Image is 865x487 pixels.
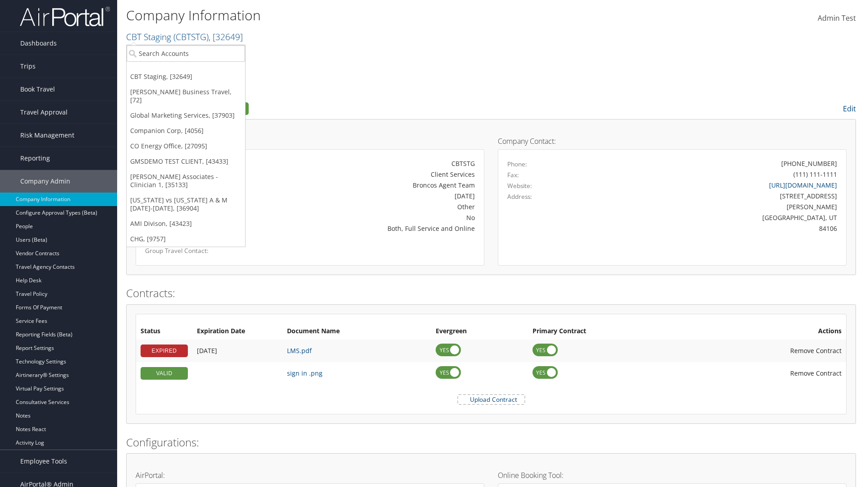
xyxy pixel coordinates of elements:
[593,191,838,201] div: [STREET_ADDRESS]
[20,170,70,193] span: Company Admin
[781,342,790,359] i: Remove Contract
[136,138,484,145] h4: Account Details:
[287,346,312,355] a: LMS.pdf
[498,138,847,145] h4: Company Contact:
[127,84,245,108] a: [PERSON_NAME] Business Travel, [72]
[20,78,55,101] span: Book Travel
[20,32,57,55] span: Dashboards
[818,13,856,23] span: Admin Test
[136,323,192,340] th: Status
[20,6,110,27] img: airportal-logo.png
[507,181,532,190] label: Website:
[197,347,278,355] div: Add/Edit Date
[593,202,838,211] div: [PERSON_NAME]
[259,224,475,233] div: Both, Full Service and Online
[127,45,245,62] input: Search Accounts
[769,181,837,189] a: [URL][DOMAIN_NAME]
[20,450,67,473] span: Employee Tools
[20,124,74,147] span: Risk Management
[126,101,608,116] h2: Company Profile:
[431,323,528,340] th: Evergreen
[507,192,532,201] label: Address:
[781,364,790,382] i: Remove Contract
[528,323,679,340] th: Primary Contract
[818,5,856,32] a: Admin Test
[282,323,431,340] th: Document Name
[126,6,613,25] h1: Company Information
[145,246,246,255] label: Group Travel Contact:
[593,213,838,222] div: [GEOGRAPHIC_DATA], UT
[790,346,842,355] span: Remove Contract
[126,31,243,43] a: CBT Staging
[287,369,323,377] a: sign in .png
[173,31,209,43] span: ( CBTSTG )
[458,395,524,404] label: Upload Contract
[843,104,856,114] a: Edit
[141,345,188,357] div: EXPIRED
[20,147,50,170] span: Reporting
[259,170,475,179] div: Client Services
[259,180,475,190] div: Broncos Agent Team
[20,101,68,124] span: Travel Approval
[127,231,245,247] a: CHG, [9757]
[679,323,846,340] th: Actions
[127,123,245,138] a: Companion Corp, [4056]
[197,346,217,355] span: [DATE]
[127,169,245,193] a: [PERSON_NAME] Associates - Clinician 1, [35133]
[197,369,278,377] div: Add/Edit Date
[790,369,842,377] span: Remove Contract
[127,108,245,123] a: Global Marketing Services, [37903]
[259,213,475,222] div: No
[259,202,475,211] div: Other
[498,472,847,479] h4: Online Booking Tool:
[20,55,36,78] span: Trips
[127,138,245,154] a: CO Energy Office, [27095]
[259,191,475,201] div: [DATE]
[127,193,245,216] a: [US_STATE] vs [US_STATE] A & M [DATE]-[DATE], [36904]
[507,170,519,179] label: Fax:
[507,160,527,169] label: Phone:
[127,154,245,169] a: GMSDEMO TEST CLIENT, [43433]
[259,159,475,168] div: CBTSTG
[127,216,245,231] a: AMI Divison, [43423]
[209,31,243,43] span: , [ 32649 ]
[126,435,856,450] h2: Configurations:
[793,170,837,179] div: (111) 111-1111
[136,472,484,479] h4: AirPortal:
[781,159,837,168] div: [PHONE_NUMBER]
[126,285,856,301] h2: Contracts:
[192,323,282,340] th: Expiration Date
[141,367,188,380] div: VALID
[593,224,838,233] div: 84106
[127,69,245,84] a: CBT Staging, [32649]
